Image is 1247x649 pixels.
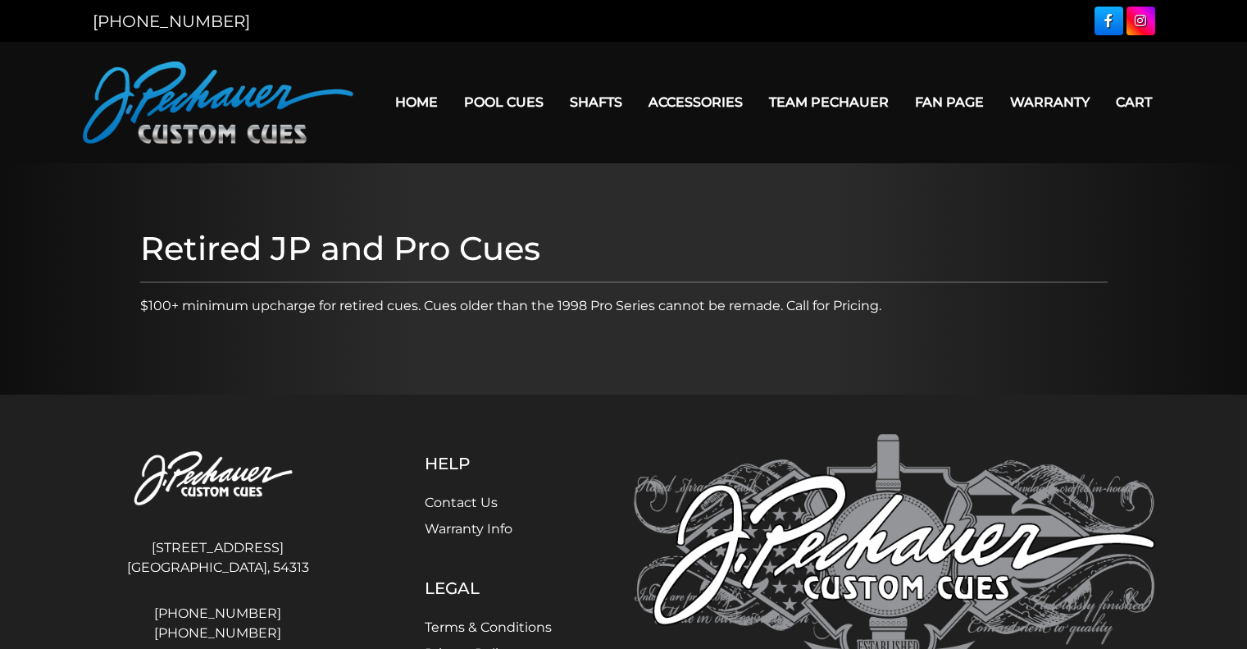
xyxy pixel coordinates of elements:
[93,604,344,624] a: [PHONE_NUMBER]
[93,532,344,584] address: [STREET_ADDRESS] [GEOGRAPHIC_DATA], 54313
[997,81,1103,123] a: Warranty
[635,81,756,123] a: Accessories
[93,624,344,643] a: [PHONE_NUMBER]
[140,229,1108,268] h1: Retired JP and Pro Cues
[425,521,512,537] a: Warranty Info
[902,81,997,123] a: Fan Page
[425,619,552,635] a: Terms & Conditions
[557,81,635,123] a: Shafts
[425,495,498,510] a: Contact Us
[382,81,451,123] a: Home
[425,578,552,598] h5: Legal
[1103,81,1165,123] a: Cart
[93,11,250,31] a: [PHONE_NUMBER]
[140,296,1108,316] p: $100+ minimum upcharge for retired cues. Cues older than the 1998 Pro Series cannot be remade. Ca...
[83,62,353,144] img: Pechauer Custom Cues
[93,434,344,525] img: Pechauer Custom Cues
[756,81,902,123] a: Team Pechauer
[425,454,552,473] h5: Help
[451,81,557,123] a: Pool Cues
